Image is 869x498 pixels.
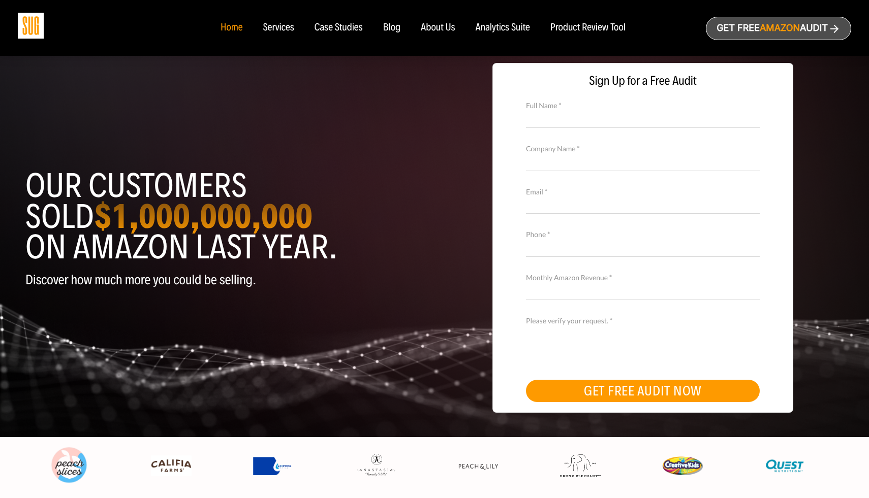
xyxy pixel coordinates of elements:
[526,110,760,127] input: Full Name *
[263,22,294,34] a: Services
[526,380,760,402] button: GET FREE AUDIT NOW
[526,229,760,240] label: Phone *
[550,22,626,34] a: Product Review Tool
[526,186,760,197] label: Email *
[560,454,601,478] img: Drunk Elephant
[355,453,396,478] img: Anastasia Beverly Hills
[526,153,760,171] input: Company Name *
[151,455,192,477] img: Califia Farms
[221,22,242,34] a: Home
[476,22,530,34] a: Analytics Suite
[421,22,455,34] a: About Us
[503,74,783,88] span: Sign Up for a Free Audit
[25,273,427,287] p: Discover how much more you could be selling.
[94,195,313,237] strong: $1,000,000,000
[526,143,760,154] label: Company Name *
[18,13,44,39] img: Sug
[49,445,89,486] img: Peach Slices
[315,22,363,34] a: Case Studies
[526,272,760,283] label: Monthly Amazon Revenue *
[526,325,680,364] iframe: reCAPTCHA
[760,23,800,34] span: Amazon
[526,100,760,111] label: Full Name *
[25,171,427,262] h1: Our customers sold on Amazon last year.
[706,17,851,40] a: Get freeAmazonAudit
[458,463,499,470] img: Peach & Lily
[526,315,760,326] label: Please verify your request. *
[383,22,401,34] a: Blog
[526,282,760,300] input: Monthly Amazon Revenue *
[253,457,294,475] img: Express Water
[526,196,760,214] input: Email *
[662,456,703,475] img: Creative Kids
[764,455,805,477] img: Quest Nutriton
[526,239,760,257] input: Contact Number *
